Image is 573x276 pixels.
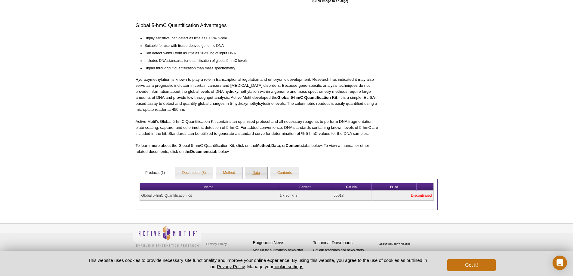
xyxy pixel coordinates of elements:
[253,247,310,268] p: Sign up for our monthly newsletter highlighting recent publications in the field of epigenetics.
[373,234,418,247] table: Click to Verify - This site chose Symantec SSL for secure e-commerce and confidential communicati...
[205,239,228,248] a: Privacy Policy
[140,191,278,201] td: Global 5-hmC Quantification Kit
[140,183,278,191] th: Name
[190,149,212,154] strong: Documents
[216,167,242,179] a: Method
[278,183,332,191] th: Format
[136,143,380,155] p: To learn more about the Global 5-hmC Quantification Kit, click on the , , or tabs below. To view ...
[270,167,299,179] a: Contents
[379,243,411,245] a: ABOUT SSL CERTIFICATES
[553,256,567,270] div: Open Intercom Messenger
[133,224,202,248] img: Active Motif,
[136,119,380,137] p: Active Motif’s Global 5-hmC Quantification Kit contains an optimized protocol and all necessary r...
[145,34,375,41] li: Highly sensitive; can detect as little as 0.02% 5-hmC
[372,191,433,201] td: Discontinued
[332,183,372,191] th: Cat No.
[136,77,380,113] p: Hydroxymethylation is known to play a role in transcriptional regulation and embryonic developmen...
[256,143,270,148] strong: Method
[245,167,267,179] a: Data
[313,240,370,245] h4: Technical Downloads
[217,264,245,269] a: Privacy Policy
[145,41,375,49] li: Suitable for use with tissue-derived genomic DNA
[332,191,372,201] td: 55018
[447,259,495,271] button: Got it!
[273,264,303,269] button: cookie settings
[175,167,213,179] a: Documents (3)
[253,240,310,245] h4: Epigenetic News
[138,167,172,179] a: Products (1)
[145,49,375,56] li: Can detect 5-hmC from as little as 10-50 ng of input DNA
[313,247,370,263] p: Get our brochures and newsletters, or request them by mail.
[78,257,438,270] p: This website uses cookies to provide necessary site functionality and improve your online experie...
[145,56,375,64] li: Includes DNA standards for quantification of global 5-hmC levels
[145,64,375,71] li: Higher throughput quantification than mass spectrometry
[136,20,380,29] h3: Global 5-hmC Quantification Advantages
[277,95,337,100] strong: Global 5-hmC Quantification Kit
[205,248,236,257] a: Terms & Conditions
[271,143,280,148] strong: Data
[372,183,416,191] th: Price
[286,143,303,148] strong: Contents
[278,191,332,201] td: 1 x 96 rxns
